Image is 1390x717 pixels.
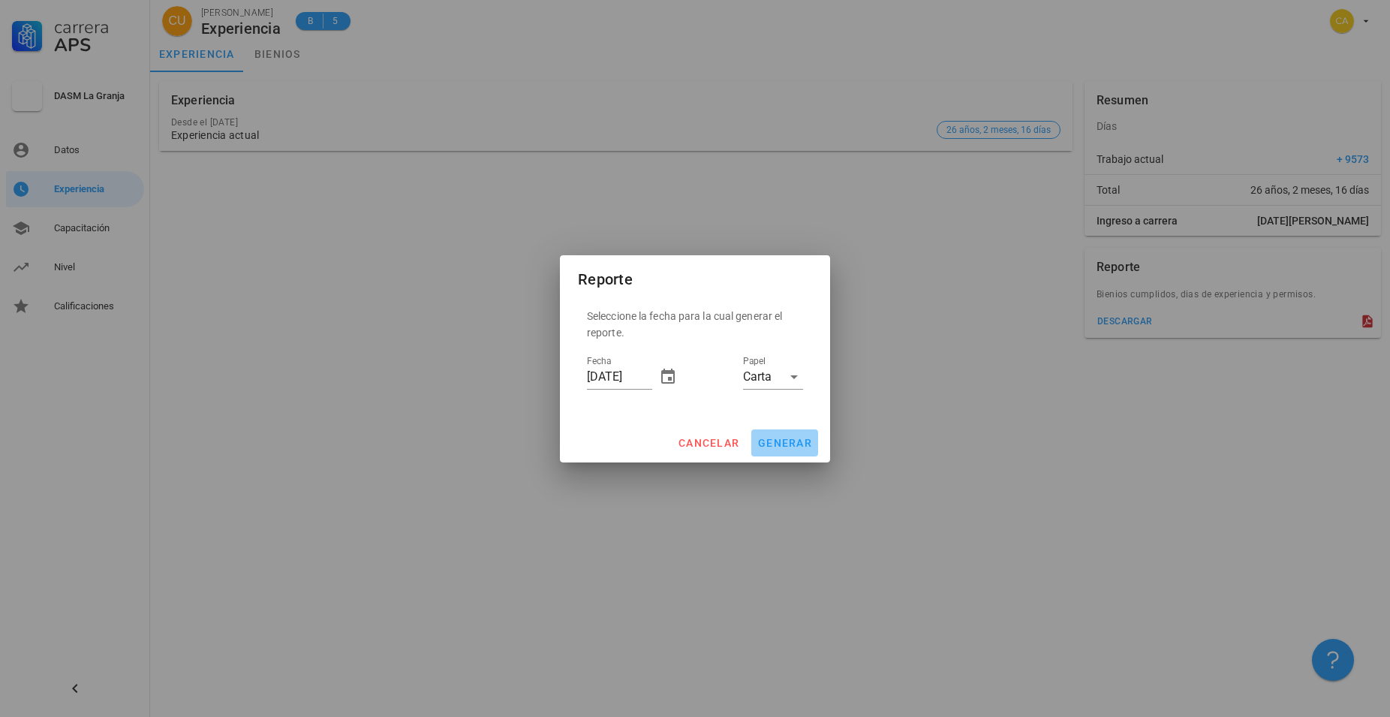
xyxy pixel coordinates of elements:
[743,370,772,384] div: Carta
[587,356,611,367] label: Fecha
[743,356,766,367] label: Papel
[678,437,739,449] span: cancelar
[578,267,633,291] div: Reporte
[672,429,745,456] button: cancelar
[743,365,803,389] div: PapelCarta
[751,429,818,456] button: generar
[757,437,812,449] span: generar
[587,308,803,341] p: Seleccione la fecha para la cual generar el reporte.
